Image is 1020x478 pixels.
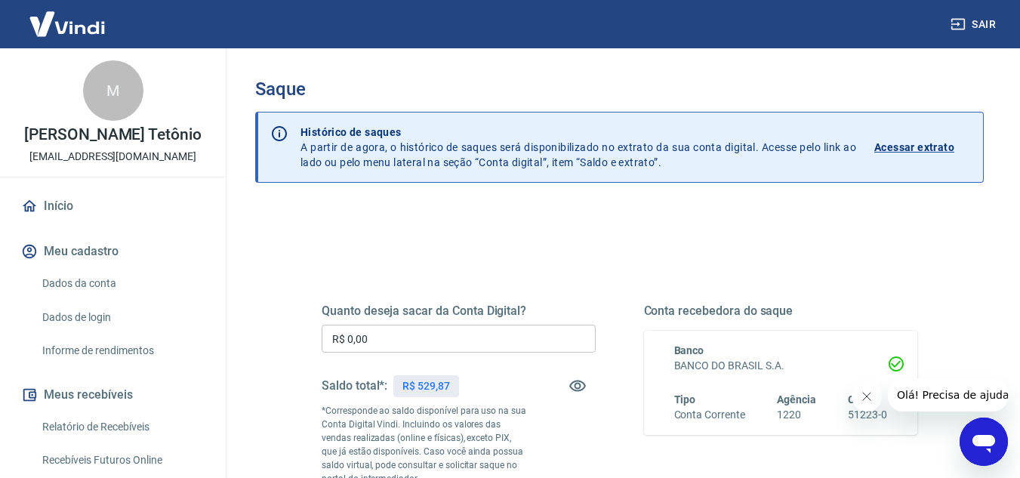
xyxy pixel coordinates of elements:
iframe: Fechar mensagem [852,381,882,412]
p: Acessar extrato [874,140,954,155]
a: Relatório de Recebíveis [36,412,208,443]
h6: BANCO DO BRASIL S.A. [674,358,888,374]
h6: Conta Corrente [674,407,745,423]
a: Informe de rendimentos [36,335,208,366]
button: Meu cadastro [18,235,208,268]
a: Dados de login [36,302,208,333]
h6: 51223-0 [848,407,887,423]
span: Conta [848,393,877,406]
p: Histórico de saques [300,125,856,140]
h3: Saque [255,79,984,100]
h5: Quanto deseja sacar da Conta Digital? [322,304,596,319]
span: Olá! Precisa de ajuda? [9,11,127,23]
img: Vindi [18,1,116,47]
span: Banco [674,344,704,356]
span: Agência [777,393,816,406]
a: Recebíveis Futuros Online [36,445,208,476]
p: A partir de agora, o histórico de saques será disponibilizado no extrato da sua conta digital. Ac... [300,125,856,170]
p: [EMAIL_ADDRESS][DOMAIN_NAME] [29,149,196,165]
a: Acessar extrato [874,125,971,170]
div: M [83,60,143,121]
p: R$ 529,87 [402,378,450,394]
a: Início [18,190,208,223]
button: Sair [948,11,1002,39]
h6: 1220 [777,407,816,423]
iframe: Mensagem da empresa [888,378,1008,412]
p: [PERSON_NAME] Tetônio [24,127,202,143]
span: Tipo [674,393,696,406]
h5: Saldo total*: [322,378,387,393]
h5: Conta recebedora do saque [644,304,918,319]
iframe: Botão para abrir a janela de mensagens [960,418,1008,466]
a: Dados da conta [36,268,208,299]
button: Meus recebíveis [18,378,208,412]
